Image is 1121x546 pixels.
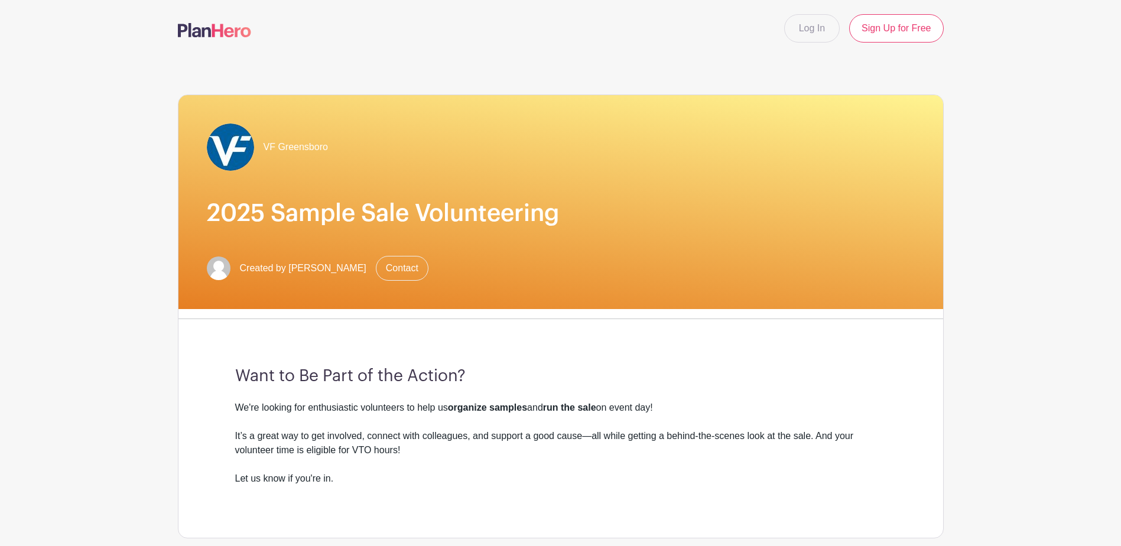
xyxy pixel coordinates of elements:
[448,402,527,412] strong: organize samples
[178,23,251,37] img: logo-507f7623f17ff9eddc593b1ce0a138ce2505c220e1c5a4e2b4648c50719b7d32.svg
[784,14,840,43] a: Log In
[849,14,943,43] a: Sign Up for Free
[235,401,886,472] div: We're looking for enthusiastic volunteers to help us and on event day! It’s a great way to get in...
[376,256,428,281] a: Contact
[207,123,254,171] img: VF_Icon_FullColor_CMYK-small.jpg
[235,472,886,500] div: Let us know if you're in.
[240,261,366,275] span: Created by [PERSON_NAME]
[235,366,886,386] h3: Want to Be Part of the Action?
[207,199,915,227] h1: 2025 Sample Sale Volunteering
[207,256,230,280] img: default-ce2991bfa6775e67f084385cd625a349d9dcbb7a52a09fb2fda1e96e2d18dcdb.png
[543,402,596,412] strong: run the sale
[264,140,328,154] span: VF Greensboro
